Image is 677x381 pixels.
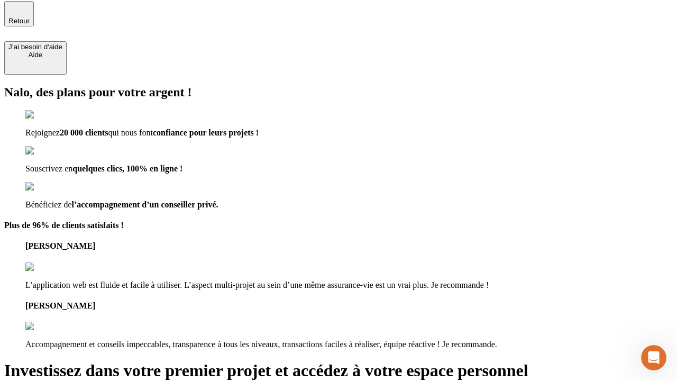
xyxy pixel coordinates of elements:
[25,182,71,192] img: checkmark
[25,301,673,311] h4: [PERSON_NAME]
[72,164,182,173] span: quelques clics, 100% en ligne !
[25,262,78,272] img: reviews stars
[25,110,71,120] img: checkmark
[641,345,666,370] iframe: Intercom live chat
[4,221,673,230] h4: Plus de 96% de clients satisfaits !
[25,146,71,156] img: checkmark
[8,51,62,59] div: Aide
[25,200,72,209] span: Bénéficiez de
[25,241,673,251] h4: [PERSON_NAME]
[153,128,259,137] span: confiance pour leurs projets !
[25,280,673,290] p: L’application web est fluide et facile à utiliser. L’aspect multi-projet au sein d’une même assur...
[25,164,72,173] span: Souscrivez en
[8,43,62,51] div: J’ai besoin d'aide
[8,17,30,25] span: Retour
[60,128,108,137] span: 20 000 clients
[25,128,60,137] span: Rejoignez
[25,322,78,331] img: reviews stars
[25,340,673,349] p: Accompagnement et conseils impeccables, transparence à tous les niveaux, transactions faciles à r...
[108,128,152,137] span: qui nous font
[4,85,673,99] h2: Nalo, des plans pour votre argent !
[72,200,218,209] span: l’accompagnement d’un conseiller privé.
[4,1,34,26] button: Retour
[4,361,673,380] h1: Investissez dans votre premier projet et accédez à votre espace personnel
[4,41,67,75] button: J’ai besoin d'aideAide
